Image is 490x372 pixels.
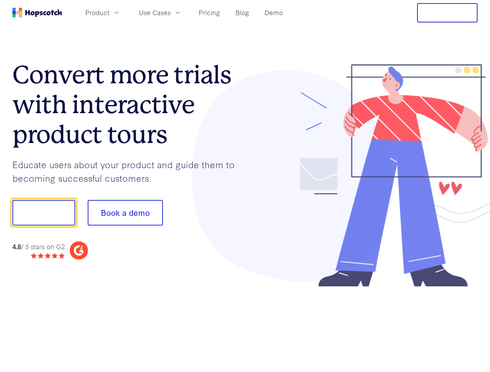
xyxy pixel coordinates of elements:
a: Pricing [196,6,223,19]
h1: Convert more trials with interactive product tours [12,60,245,149]
button: Free Trial [417,3,478,22]
a: Demo [261,6,286,19]
span: Product [85,8,109,17]
strong: 4.8 [12,242,21,251]
button: Show me! [12,200,75,226]
a: Blog [232,6,252,19]
button: Book a demo [88,200,163,226]
a: Home [12,8,62,17]
div: / 5 stars on G2 [12,242,65,251]
button: Product [81,6,125,19]
span: Use Cases [139,8,171,17]
button: Use Cases [134,6,186,19]
p: Educate users about your product and guide them to becoming successful customers. [12,158,245,184]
